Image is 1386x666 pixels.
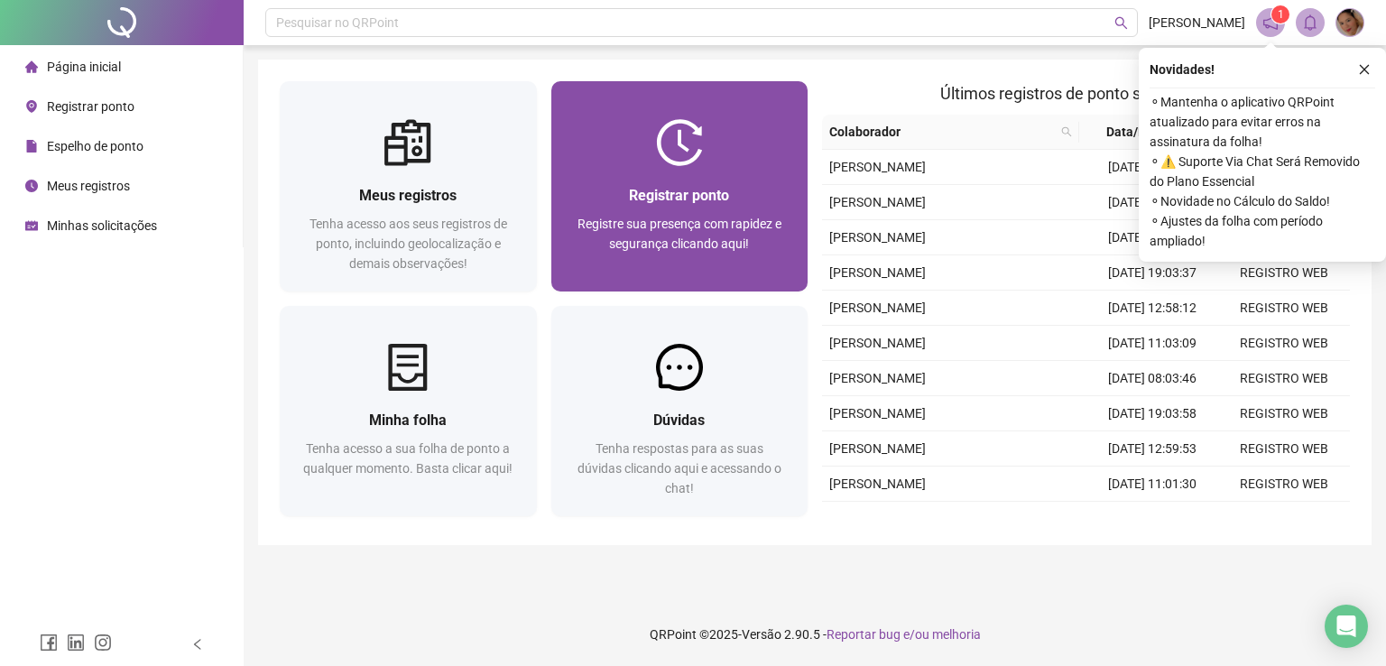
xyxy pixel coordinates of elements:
[829,371,926,385] span: [PERSON_NAME]
[40,634,58,652] span: facebook
[1086,255,1218,291] td: [DATE] 19:03:37
[25,100,38,113] span: environment
[1150,191,1375,211] span: ⚬ Novidade no Cálculo do Saldo!
[47,99,134,114] span: Registrar ponto
[829,230,926,245] span: [PERSON_NAME]
[1086,361,1218,396] td: [DATE] 08:03:46
[829,336,926,350] span: [PERSON_NAME]
[1061,126,1072,137] span: search
[829,195,926,209] span: [PERSON_NAME]
[1218,431,1350,467] td: REGISTRO WEB
[829,122,1054,142] span: Colaborador
[1325,605,1368,648] div: Open Intercom Messenger
[191,638,204,651] span: left
[1114,16,1128,30] span: search
[742,627,781,642] span: Versão
[1086,326,1218,361] td: [DATE] 11:03:09
[1218,396,1350,431] td: REGISTRO WEB
[1218,326,1350,361] td: REGISTRO WEB
[1150,60,1215,79] span: Novidades !
[1302,14,1318,31] span: bell
[827,627,981,642] span: Reportar bug e/ou melhoria
[94,634,112,652] span: instagram
[629,187,729,204] span: Registrar ponto
[1218,502,1350,537] td: REGISTRO WEB
[1086,502,1218,537] td: [DATE] 08:07:30
[310,217,507,271] span: Tenha acesso aos seus registros de ponto, incluindo geolocalização e demais observações!
[577,441,781,495] span: Tenha respostas para as suas dúvidas clicando aqui e acessando o chat!
[1218,291,1350,326] td: REGISTRO WEB
[829,441,926,456] span: [PERSON_NAME]
[1150,92,1375,152] span: ⚬ Mantenha o aplicativo QRPoint atualizado para evitar erros na assinatura da folha!
[67,634,85,652] span: linkedin
[1150,211,1375,251] span: ⚬ Ajustes da folha com período ampliado!
[940,84,1232,103] span: Últimos registros de ponto sincronizados
[1079,115,1207,150] th: Data/Hora
[577,217,781,251] span: Registre sua presença com rapidez e segurança clicando aqui!
[25,219,38,232] span: schedule
[369,412,447,429] span: Minha folha
[829,160,926,174] span: [PERSON_NAME]
[829,406,926,421] span: [PERSON_NAME]
[25,140,38,153] span: file
[1150,152,1375,191] span: ⚬ ⚠️ Suporte Via Chat Será Removido do Plano Essencial
[1086,431,1218,467] td: [DATE] 12:59:53
[551,81,808,291] a: Registrar pontoRegistre sua presença com rapidez e segurança clicando aqui!
[1336,9,1363,36] img: 90499
[1278,8,1284,21] span: 1
[359,187,457,204] span: Meus registros
[25,60,38,73] span: home
[1218,361,1350,396] td: REGISTRO WEB
[1218,255,1350,291] td: REGISTRO WEB
[1086,291,1218,326] td: [DATE] 12:58:12
[1358,63,1371,76] span: close
[244,603,1386,666] footer: QRPoint © 2025 - 2.90.5 -
[1271,5,1289,23] sup: 1
[303,441,513,476] span: Tenha acesso a sua folha de ponto a qualquer momento. Basta clicar aqui!
[280,81,537,291] a: Meus registrosTenha acesso aos seus registros de ponto, incluindo geolocalização e demais observa...
[829,476,926,491] span: [PERSON_NAME]
[1086,467,1218,502] td: [DATE] 11:01:30
[829,265,926,280] span: [PERSON_NAME]
[1086,150,1218,185] td: [DATE] 12:26:06
[280,306,537,516] a: Minha folhaTenha acesso a sua folha de ponto a qualquer momento. Basta clicar aqui!
[25,180,38,192] span: clock-circle
[1086,185,1218,220] td: [DATE] 11:06:11
[47,179,130,193] span: Meus registros
[1058,118,1076,145] span: search
[1086,220,1218,255] td: [DATE] 08:28:25
[829,301,926,315] span: [PERSON_NAME]
[47,60,121,74] span: Página inicial
[47,218,157,233] span: Minhas solicitações
[1086,396,1218,431] td: [DATE] 19:03:58
[1086,122,1186,142] span: Data/Hora
[551,306,808,516] a: DúvidasTenha respostas para as suas dúvidas clicando aqui e acessando o chat!
[1149,13,1245,32] span: [PERSON_NAME]
[1262,14,1279,31] span: notification
[47,139,143,153] span: Espelho de ponto
[653,412,705,429] span: Dúvidas
[1218,467,1350,502] td: REGISTRO WEB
